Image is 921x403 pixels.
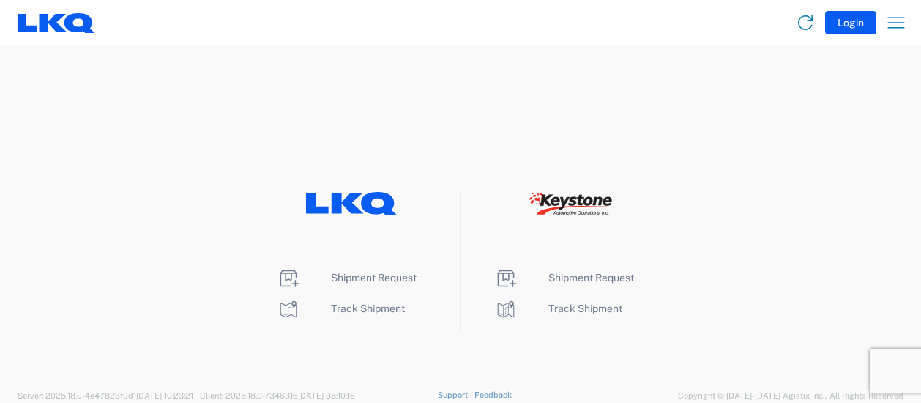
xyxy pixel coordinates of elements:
[494,272,634,284] a: Shipment Request
[298,391,355,400] span: [DATE] 08:10:16
[200,391,355,400] span: Client: 2025.18.0-7346316
[277,303,405,314] a: Track Shipment
[678,389,903,402] span: Copyright © [DATE]-[DATE] Agistix Inc., All Rights Reserved
[494,303,622,314] a: Track Shipment
[18,391,193,400] span: Server: 2025.18.0-4e47823f9d1
[331,303,405,314] span: Track Shipment
[825,11,876,34] button: Login
[438,391,474,399] a: Support
[136,391,193,400] span: [DATE] 10:23:21
[548,272,634,284] span: Shipment Request
[277,272,417,284] a: Shipment Request
[331,272,417,284] span: Shipment Request
[548,303,622,314] span: Track Shipment
[474,391,512,399] a: Feedback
